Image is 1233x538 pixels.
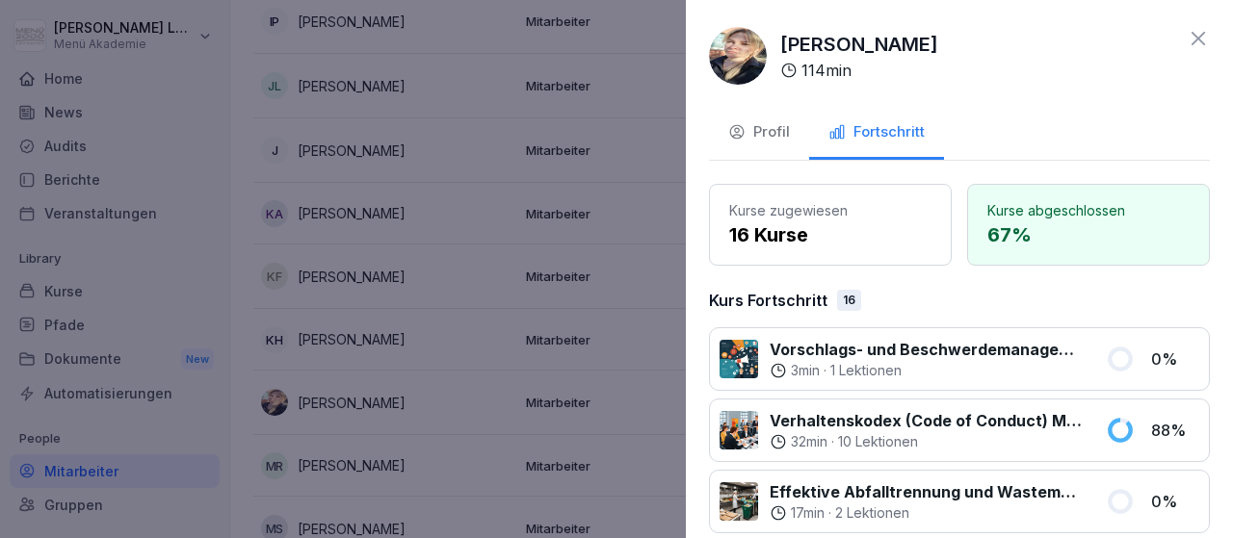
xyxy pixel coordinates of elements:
div: Profil [728,121,790,143]
button: Fortschritt [809,108,944,160]
p: 3 min [791,361,820,380]
p: 32 min [791,432,827,451]
p: 67 % [987,220,1190,249]
p: Verhaltenskodex (Code of Conduct) Menü 2000 [770,409,1083,432]
p: [PERSON_NAME] [780,30,938,59]
div: Fortschritt [828,121,925,143]
div: · [770,503,1083,523]
p: 0 % [1151,347,1199,371]
p: Kurse abgeschlossen [987,200,1190,220]
p: 1 Lektionen [830,361,902,380]
button: Profil [709,108,809,160]
p: 10 Lektionen [838,432,918,451]
p: Vorschlags- und Beschwerdemanagement bei Menü 2000 [770,338,1083,361]
div: · [770,432,1083,451]
img: syd7a01ig5yavmmoz8r8hfus.png [709,27,767,85]
p: 17 min [791,503,825,523]
div: 16 [837,290,861,311]
p: 16 Kurse [729,220,931,249]
div: · [770,361,1083,380]
p: 0 % [1151,490,1199,513]
p: Effektive Abfalltrennung und Wastemanagement im Catering [770,480,1083,503]
p: 114 min [801,59,852,82]
p: Kurse zugewiesen [729,200,931,220]
p: 2 Lektionen [835,503,909,523]
p: Kurs Fortschritt [709,289,827,312]
p: 88 % [1151,419,1199,442]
